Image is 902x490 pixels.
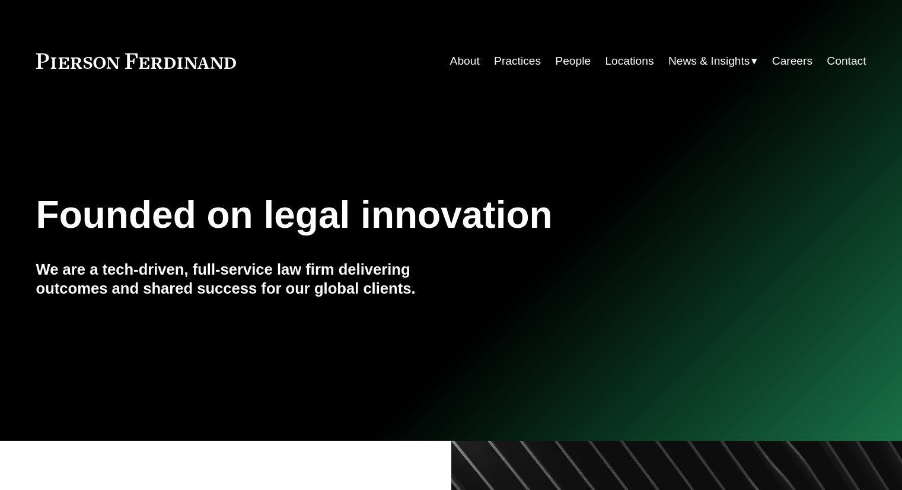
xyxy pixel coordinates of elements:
[668,50,758,72] a: folder dropdown
[605,50,654,72] a: Locations
[668,51,750,72] span: News & Insights
[827,50,866,72] a: Contact
[494,50,541,72] a: Practices
[36,260,451,298] h4: We are a tech-driven, full-service law firm delivering outcomes and shared success for our global...
[450,50,480,72] a: About
[555,50,591,72] a: People
[36,193,728,237] h1: Founded on legal innovation
[772,50,812,72] a: Careers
